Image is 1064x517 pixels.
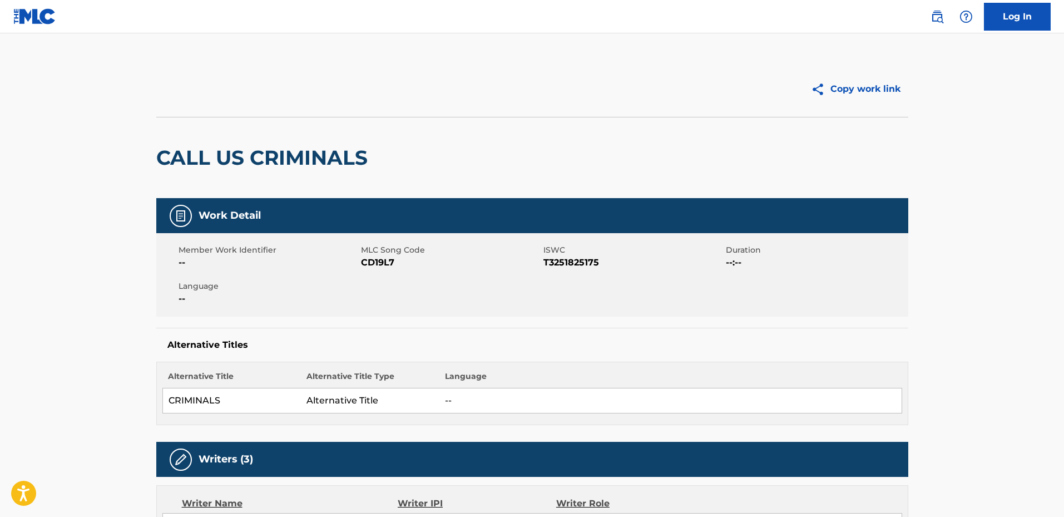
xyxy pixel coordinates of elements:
[803,75,908,103] button: Copy work link
[726,256,905,269] span: --:--
[556,497,700,510] div: Writer Role
[301,371,439,388] th: Alternative Title Type
[984,3,1051,31] a: Log In
[1008,464,1064,517] iframe: Chat Widget
[543,244,723,256] span: ISWC
[174,209,187,223] img: Work Detail
[726,244,905,256] span: Duration
[199,209,261,222] h5: Work Detail
[13,8,56,24] img: MLC Logo
[162,371,301,388] th: Alternative Title
[179,244,358,256] span: Member Work Identifier
[955,6,977,28] div: Help
[361,244,541,256] span: MLC Song Code
[301,388,439,413] td: Alternative Title
[182,497,398,510] div: Writer Name
[398,497,556,510] div: Writer IPI
[179,292,358,306] span: --
[931,10,944,23] img: search
[543,256,723,269] span: T3251825175
[439,371,902,388] th: Language
[811,82,830,96] img: Copy work link
[959,10,973,23] img: help
[179,256,358,269] span: --
[199,453,253,466] h5: Writers (3)
[926,6,948,28] a: Public Search
[179,280,358,292] span: Language
[162,388,301,413] td: CRIMINALS
[156,145,373,170] h2: CALL US CRIMINALS
[174,453,187,466] img: Writers
[439,388,902,413] td: --
[167,339,897,351] h5: Alternative Titles
[361,256,541,269] span: CD19L7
